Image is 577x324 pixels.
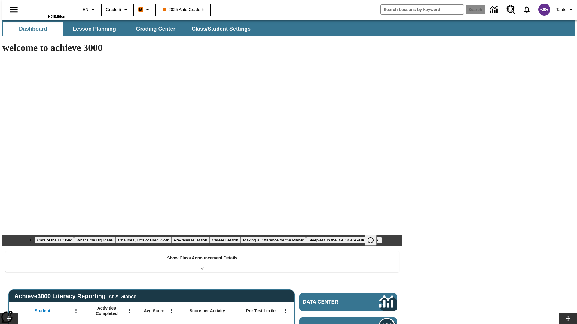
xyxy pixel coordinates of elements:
[2,22,256,36] div: SubNavbar
[73,25,116,32] span: Lesson Planning
[74,237,116,243] button: Slide 2 What's the Big Idea?
[35,308,50,313] span: Student
[48,15,65,18] span: NJ Edition
[103,4,132,15] button: Grade: Grade 5, Select a grade
[241,237,306,243] button: Slide 6 Making a Difference for the Planet
[306,237,382,243] button: Slide 7 Sleepless in the Animal Kingdom
[5,1,23,19] button: Open side menu
[2,20,575,36] div: SubNavbar
[503,1,519,18] a: Resource Center, Will open in new tab
[187,22,255,36] button: Class/Student Settings
[554,4,577,15] button: Profile/Settings
[538,4,550,16] img: avatar image
[519,2,535,17] a: Notifications
[559,313,577,324] button: Lesson carousel, Next
[35,237,74,243] button: Slide 1 Cars of the Future?
[486,1,503,18] a: Data Center
[80,4,99,15] button: Language: EN, Select a language
[14,293,136,300] span: Achieve3000 Literacy Reporting
[281,306,290,315] button: Open Menu
[2,42,402,53] h1: welcome to achieve 3000
[136,4,154,15] button: Boost Class color is orange. Change class color
[116,237,171,243] button: Slide 3 One Idea, Lots of Hard Work
[167,306,176,315] button: Open Menu
[87,305,127,316] span: Activities Completed
[108,293,136,299] div: At-A-Glance
[5,251,399,272] div: Show Class Announcement Details
[365,235,383,246] div: Pause
[144,308,164,313] span: Avg Score
[126,22,186,36] button: Grading Center
[136,25,175,32] span: Grading Center
[167,255,237,261] p: Show Class Announcement Details
[64,22,124,36] button: Lesson Planning
[192,25,251,32] span: Class/Student Settings
[381,5,464,14] input: search field
[303,299,359,305] span: Data Center
[190,308,225,313] span: Score per Activity
[171,237,209,243] button: Slide 4 Pre-release lesson
[535,2,554,17] button: Select a new avatar
[19,25,47,32] span: Dashboard
[246,308,276,313] span: Pre-Test Lexile
[125,306,134,315] button: Open Menu
[209,237,240,243] button: Slide 5 Career Lesson
[556,7,566,13] span: Tauto
[3,22,63,36] button: Dashboard
[26,2,65,18] div: Home
[26,3,65,15] a: Home
[299,293,397,311] a: Data Center
[139,6,142,13] span: B
[72,306,81,315] button: Open Menu
[365,235,377,246] button: Pause
[163,7,204,13] span: 2025 Auto Grade 5
[106,7,121,13] span: Grade 5
[83,7,88,13] span: EN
